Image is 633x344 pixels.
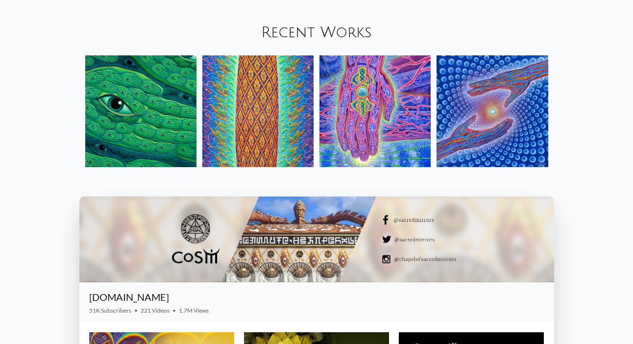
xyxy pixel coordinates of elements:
[179,307,209,314] span: 1.7M Views
[172,307,176,314] span: •
[261,25,372,41] a: Recent Works
[487,295,544,307] iframe: Subscribe to CoSM.TV on YouTube
[134,307,138,314] span: •
[89,307,131,314] span: 51K Subscribers
[141,307,170,314] span: 221 Videos
[89,291,169,303] a: [DOMAIN_NAME]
